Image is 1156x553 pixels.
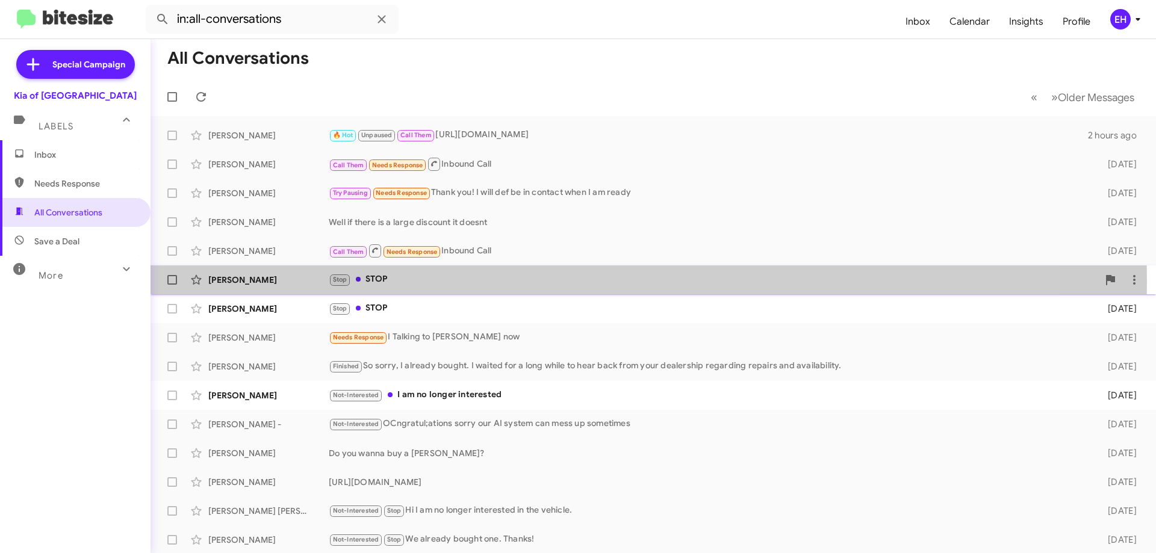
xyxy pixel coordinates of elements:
span: « [1031,90,1037,105]
div: [DATE] [1089,245,1146,257]
div: [DATE] [1089,216,1146,228]
span: Try Pausing [333,189,368,197]
span: Older Messages [1058,91,1134,104]
span: Not-Interested [333,507,379,514]
span: Not-Interested [333,536,379,543]
button: Next [1044,85,1142,110]
span: Call Them [333,248,364,256]
span: Not-Interested [333,420,379,428]
span: Call Them [333,161,364,169]
span: » [1051,90,1058,105]
div: [DATE] [1089,534,1146,546]
div: STOP [329,301,1089,315]
div: Kia of [GEOGRAPHIC_DATA] [14,90,137,102]
button: Previous [1024,85,1045,110]
div: I am no longer interested [329,388,1089,402]
div: [PERSON_NAME] - [208,418,329,430]
div: [PERSON_NAME] [208,389,329,401]
div: We already bought one. Thanks! [329,533,1089,546]
div: Inbound Call [329,156,1089,171]
div: 2 hours ago [1088,129,1146,141]
a: Calendar [940,4,999,39]
div: [DATE] [1089,476,1146,488]
span: Save a Deal [34,235,79,247]
div: [DATE] [1089,332,1146,344]
span: Labels [39,121,73,132]
div: [DATE] [1089,447,1146,459]
span: Special Campaign [52,58,125,70]
div: [URL][DOMAIN_NAME] [329,476,1089,488]
div: [DATE] [1089,418,1146,430]
h1: All Conversations [167,49,309,68]
div: [PERSON_NAME] [208,332,329,344]
div: EH [1110,9,1131,29]
div: [URL][DOMAIN_NAME] [329,128,1088,142]
div: [PERSON_NAME] [208,360,329,372]
div: Do you wanna buy a [PERSON_NAME]? [329,447,1089,459]
span: All Conversations [34,206,102,218]
a: Special Campaign [16,50,135,79]
a: Inbox [896,4,940,39]
div: So sorry, I already bought. I waited for a long while to hear back from your dealership regarding... [329,359,1089,373]
span: Inbox [34,149,137,161]
span: 🔥 Hot [333,131,353,139]
span: Stop [333,276,347,283]
div: [PERSON_NAME] [208,303,329,315]
div: [DATE] [1089,187,1146,199]
div: [PERSON_NAME] [208,216,329,228]
div: [PERSON_NAME] [208,534,329,546]
span: Needs Response [34,178,137,190]
span: Finished [333,362,359,370]
a: Profile [1053,4,1100,39]
span: Needs Response [376,189,427,197]
div: [DATE] [1089,303,1146,315]
div: [PERSON_NAME] [PERSON_NAME] [208,505,329,517]
div: [DATE] [1089,158,1146,170]
div: [PERSON_NAME] [208,476,329,488]
span: Stop [333,304,347,312]
div: [PERSON_NAME] [208,158,329,170]
div: [PERSON_NAME] [208,447,329,459]
div: [PERSON_NAME] [208,245,329,257]
span: Stop [387,536,402,543]
div: Inbound Call [329,243,1089,258]
div: OCngratul;ations sorry our AI system can mess up sometimes [329,417,1089,431]
button: EH [1100,9,1143,29]
div: [DATE] [1089,505,1146,517]
div: Hi I am no longer interested in the vehicle. [329,504,1089,517]
div: I Talking to [PERSON_NAME] now [329,330,1089,344]
div: [DATE] [1089,360,1146,372]
span: Needs Response [333,333,384,341]
span: Needs Response [372,161,423,169]
div: STOP [329,273,1098,286]
span: Call Them [400,131,432,139]
a: Insights [999,4,1053,39]
div: [PERSON_NAME] [208,129,329,141]
div: Thank you! I will def be in contact when I am ready [329,186,1089,200]
div: [PERSON_NAME] [208,274,329,286]
div: [PERSON_NAME] [208,187,329,199]
div: Well if there is a large discount it doesnt [329,216,1089,228]
span: More [39,270,63,281]
input: Search [146,5,399,34]
nav: Page navigation example [1024,85,1142,110]
span: Needs Response [387,248,438,256]
span: Unpaused [361,131,393,139]
span: Stop [387,507,402,514]
span: Not-Interested [333,391,379,399]
div: [DATE] [1089,389,1146,401]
